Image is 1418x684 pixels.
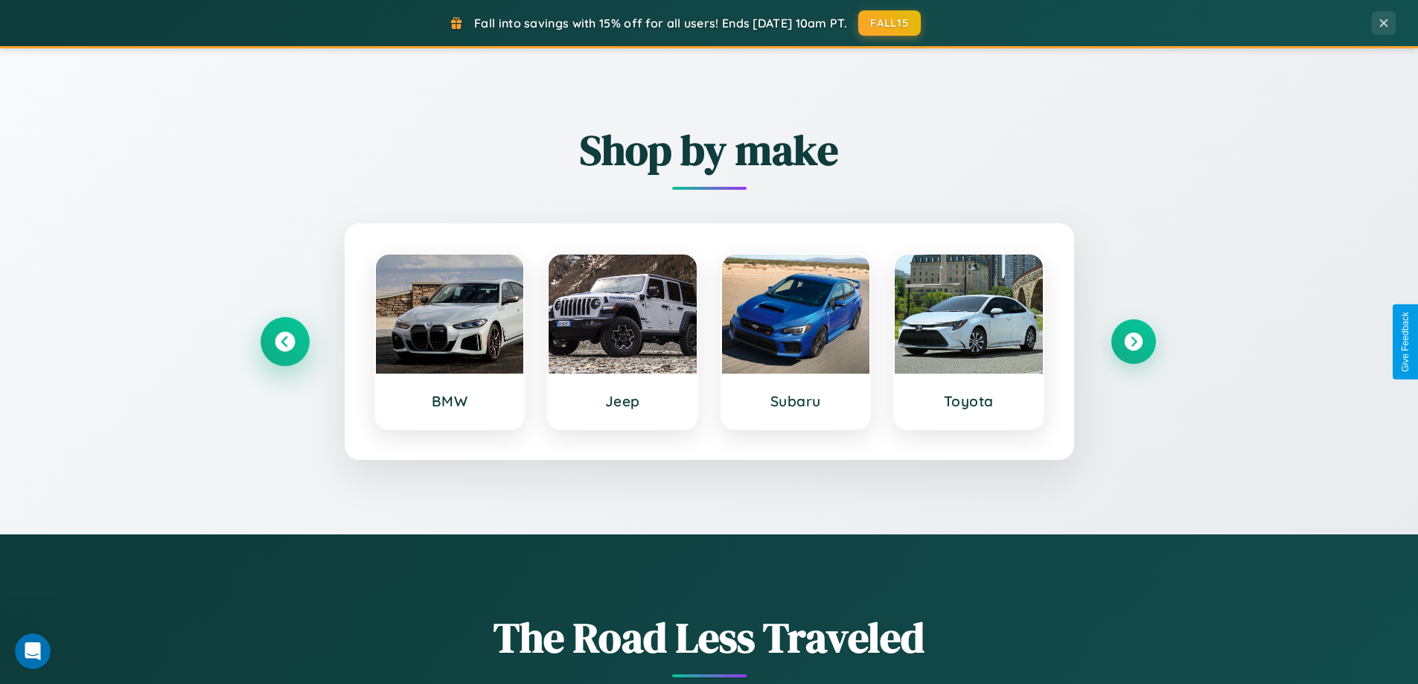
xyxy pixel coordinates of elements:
[391,392,509,410] h3: BMW
[737,392,855,410] h3: Subaru
[15,633,51,669] iframe: Intercom live chat
[858,10,921,36] button: FALL15
[563,392,682,410] h3: Jeep
[910,392,1028,410] h3: Toyota
[263,121,1156,179] h2: Shop by make
[474,16,847,31] span: Fall into savings with 15% off for all users! Ends [DATE] 10am PT.
[1400,312,1411,372] div: Give Feedback
[263,609,1156,666] h1: The Road Less Traveled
